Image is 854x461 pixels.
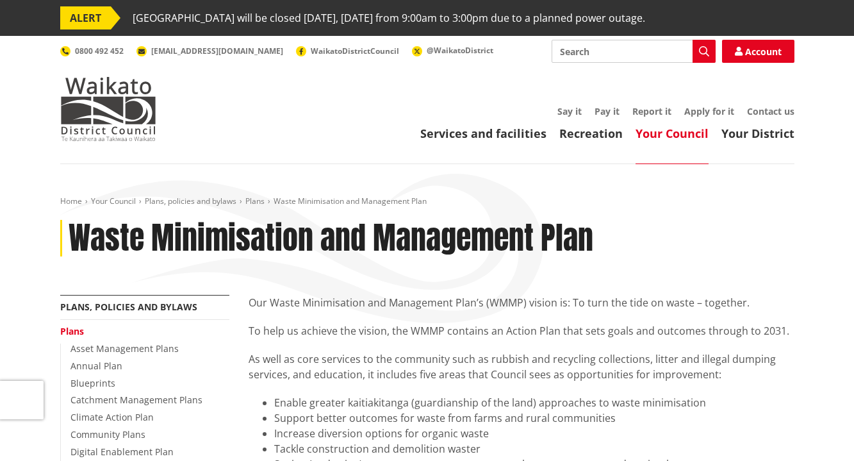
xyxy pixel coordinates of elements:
[552,40,716,63] input: Search input
[75,46,124,56] span: 0800 492 452
[249,323,794,339] p: To help us achieve the vision, the WMMP contains an Action Plan that sets goals and outcomes thro...
[60,301,197,313] a: Plans, policies and bylaws
[70,377,115,389] a: Blueprints
[136,46,283,56] a: [EMAIL_ADDRESS][DOMAIN_NAME]
[70,428,145,440] a: Community Plans
[70,342,179,355] a: Asset Management Plans
[145,196,236,206] a: Plans, policies and bylaws
[70,411,154,423] a: Climate Action Plan
[274,196,427,206] span: Waste Minimisation and Management Plan
[70,394,202,406] a: Catchment Management Plans
[274,441,794,457] li: Tackle construction and demolition waster
[296,46,399,56] a: WaikatoDistrictCouncil
[60,77,156,141] img: Waikato District Council - Te Kaunihera aa Takiwaa o Waikato
[747,105,794,117] a: Contact us
[721,126,794,141] a: Your District
[420,126,546,141] a: Services and facilities
[595,105,620,117] a: Pay it
[60,6,111,29] span: ALERT
[557,105,582,117] a: Say it
[311,46,399,56] span: WaikatoDistrictCouncil
[249,351,794,382] p: As well as core services to the community such as rubbish and recycling collections, litter and i...
[412,45,493,56] a: @WaikatoDistrict
[60,196,82,206] a: Home
[69,220,593,257] h1: Waste Minimisation and Management Plan
[70,446,174,458] a: Digital Enablement Plan
[722,40,794,63] a: Account
[249,295,794,310] p: Our Waste Minimisation and Management Plan’s (WMMP) vision is: To turn the tide on waste – together.
[60,46,124,56] a: 0800 492 452
[60,196,794,207] nav: breadcrumb
[559,126,623,141] a: Recreation
[60,325,84,337] a: Plans
[70,360,122,372] a: Annual Plan
[274,426,794,441] li: Increase diversion options for organic waste
[245,196,265,206] a: Plans
[427,45,493,56] span: @WaikatoDistrict
[151,46,283,56] span: [EMAIL_ADDRESS][DOMAIN_NAME]
[636,126,709,141] a: Your Council
[274,410,794,426] li: Support better outcomes for waste from farms and rural communities
[91,196,136,206] a: Your Council
[274,395,794,410] li: Enable greater kaitiakitanga (guardianship of the land) approaches to waste minimisation
[684,105,734,117] a: Apply for it
[632,105,671,117] a: Report it
[133,6,645,29] span: [GEOGRAPHIC_DATA] will be closed [DATE], [DATE] from 9:00am to 3:00pm due to a planned power outage.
